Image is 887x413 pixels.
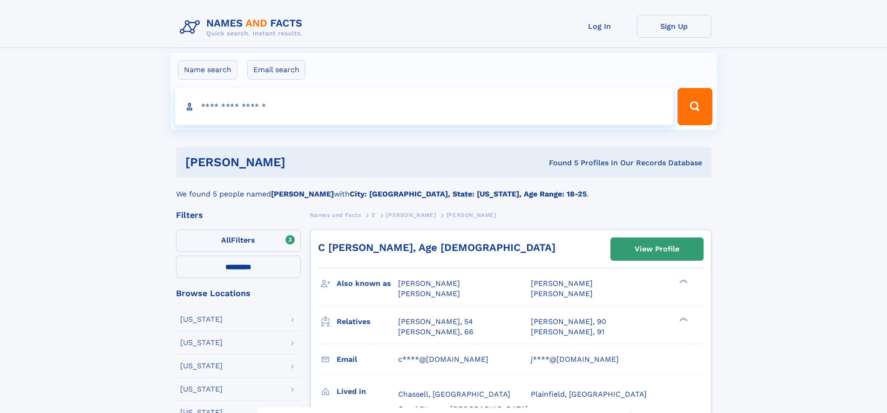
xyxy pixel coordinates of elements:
[180,362,223,370] div: [US_STATE]
[447,212,496,218] span: [PERSON_NAME]
[176,289,301,298] div: Browse Locations
[398,317,473,327] a: [PERSON_NAME], 54
[531,390,647,399] span: Plainfield, [GEOGRAPHIC_DATA]
[386,212,436,218] span: [PERSON_NAME]
[175,88,674,125] input: search input
[562,15,637,38] a: Log In
[310,209,361,221] a: Names and Facts
[176,15,310,40] img: Logo Names and Facts
[531,289,593,298] span: [PERSON_NAME]
[677,316,688,322] div: ❯
[176,230,301,252] label: Filters
[531,279,593,288] span: [PERSON_NAME]
[337,276,398,291] h3: Also known as
[247,60,305,80] label: Email search
[180,339,223,346] div: [US_STATE]
[635,238,679,260] div: View Profile
[185,156,417,168] h1: [PERSON_NAME]
[337,314,398,330] h3: Relatives
[398,327,474,337] a: [PERSON_NAME], 66
[372,209,376,221] a: E
[677,88,712,125] button: Search Button
[318,242,555,253] a: C [PERSON_NAME], Age [DEMOGRAPHIC_DATA]
[180,316,223,323] div: [US_STATE]
[677,278,688,284] div: ❯
[176,177,711,200] div: We found 5 people named with .
[531,327,604,337] a: [PERSON_NAME], 91
[398,279,460,288] span: [PERSON_NAME]
[178,60,237,80] label: Name search
[337,352,398,367] h3: Email
[221,236,231,244] span: All
[372,212,376,218] span: E
[398,390,510,399] span: Chassell, [GEOGRAPHIC_DATA]
[350,190,587,198] b: City: [GEOGRAPHIC_DATA], State: [US_STATE], Age Range: 18-25
[386,209,436,221] a: [PERSON_NAME]
[611,238,703,260] a: View Profile
[176,211,301,219] div: Filters
[531,317,606,327] a: [PERSON_NAME], 90
[398,289,460,298] span: [PERSON_NAME]
[271,190,334,198] b: [PERSON_NAME]
[337,384,398,399] h3: Lived in
[637,15,711,38] a: Sign Up
[417,158,702,168] div: Found 5 Profiles In Our Records Database
[180,386,223,393] div: [US_STATE]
